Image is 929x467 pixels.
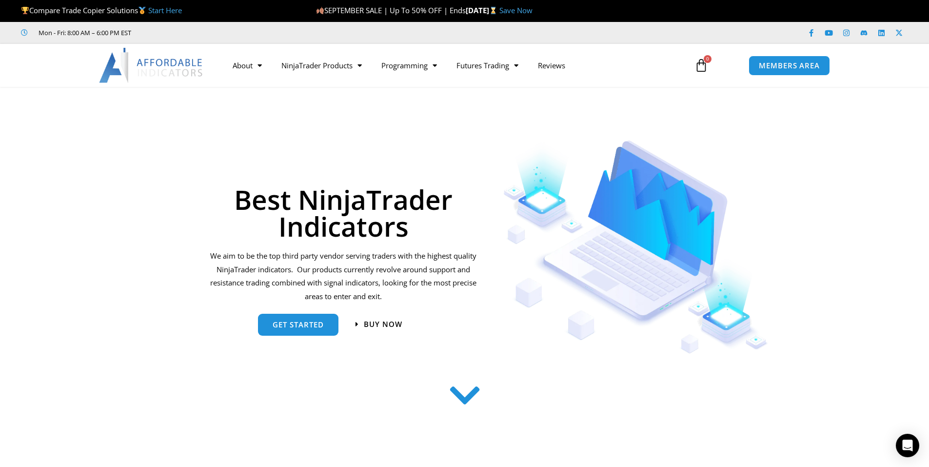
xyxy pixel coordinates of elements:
a: MEMBERS AREA [749,56,830,76]
nav: Menu [223,54,683,77]
img: LogoAI | Affordable Indicators – NinjaTrader [99,48,204,83]
a: NinjaTrader Products [272,54,372,77]
span: MEMBERS AREA [759,62,820,69]
span: Buy now [364,321,402,328]
iframe: Customer reviews powered by Trustpilot [145,28,291,38]
img: Indicators 1 | Affordable Indicators – NinjaTrader [503,141,768,354]
div: Open Intercom Messenger [896,434,919,457]
span: SEPTEMBER SALE | Up To 50% OFF | Ends [316,5,466,15]
a: Futures Trading [447,54,528,77]
span: 0 [704,55,712,63]
strong: [DATE] [466,5,499,15]
p: We aim to be the top third party vendor serving traders with the highest quality NinjaTrader indi... [209,249,478,304]
a: Start Here [148,5,182,15]
h1: Best NinjaTrader Indicators [209,186,478,240]
img: ⌛ [490,7,497,14]
a: About [223,54,272,77]
a: get started [258,314,338,336]
span: get started [273,321,324,328]
a: 0 [680,51,723,80]
img: 🏆 [21,7,29,14]
a: Save Now [499,5,533,15]
span: Compare Trade Copier Solutions [21,5,182,15]
span: Mon - Fri: 8:00 AM – 6:00 PM EST [36,27,131,39]
img: 🍂 [316,7,324,14]
img: 🥇 [138,7,146,14]
a: Reviews [528,54,575,77]
a: Buy now [356,321,402,328]
a: Programming [372,54,447,77]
